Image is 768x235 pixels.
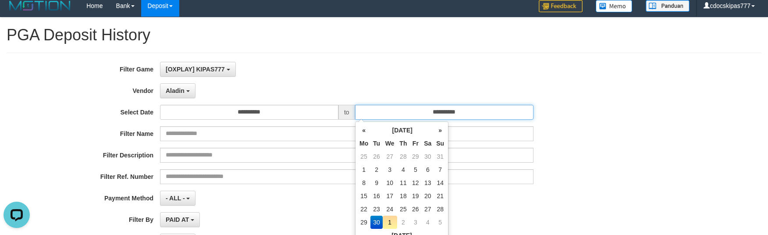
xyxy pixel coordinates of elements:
td: 28 [434,203,446,216]
th: Tu [370,137,383,150]
td: 29 [409,150,421,163]
td: 25 [357,150,370,163]
th: Fr [409,137,421,150]
td: 28 [397,150,410,163]
th: Mo [357,137,370,150]
td: 14 [434,176,446,189]
th: » [434,124,446,137]
td: 9 [370,176,383,189]
td: 3 [409,216,421,229]
button: Aladin [160,83,196,98]
td: 4 [421,216,434,229]
td: 21 [434,189,446,203]
td: 7 [434,163,446,176]
button: [OXPLAY] KIPAS777 [160,62,236,77]
td: 4 [397,163,410,176]
td: 17 [383,189,397,203]
td: 2 [397,216,410,229]
th: We [383,137,397,150]
button: Open LiveChat chat widget [4,4,30,30]
th: Th [397,137,410,150]
button: PAID AT [160,212,200,227]
td: 30 [421,150,434,163]
td: 1 [383,216,397,229]
th: Sa [421,137,434,150]
td: 22 [357,203,370,216]
td: 30 [370,216,383,229]
td: 5 [409,163,421,176]
td: 18 [397,189,410,203]
td: 5 [434,216,446,229]
th: [DATE] [370,124,434,137]
th: « [357,124,370,137]
td: 24 [383,203,397,216]
td: 27 [383,150,397,163]
td: 31 [434,150,446,163]
td: 1 [357,163,370,176]
span: - ALL - [166,195,185,202]
span: to [338,105,355,120]
span: Aladin [166,87,185,94]
td: 27 [421,203,434,216]
td: 8 [357,176,370,189]
td: 11 [397,176,410,189]
td: 13 [421,176,434,189]
th: Su [434,137,446,150]
td: 3 [383,163,397,176]
h1: PGA Deposit History [7,26,761,44]
span: PAID AT [166,216,189,223]
td: 12 [409,176,421,189]
td: 6 [421,163,434,176]
td: 23 [370,203,383,216]
td: 26 [409,203,421,216]
td: 20 [421,189,434,203]
td: 29 [357,216,370,229]
td: 10 [383,176,397,189]
span: [OXPLAY] KIPAS777 [166,66,225,73]
td: 15 [357,189,370,203]
td: 16 [370,189,383,203]
button: - ALL - [160,191,196,206]
td: 25 [397,203,410,216]
td: 26 [370,150,383,163]
td: 2 [370,163,383,176]
td: 19 [409,189,421,203]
